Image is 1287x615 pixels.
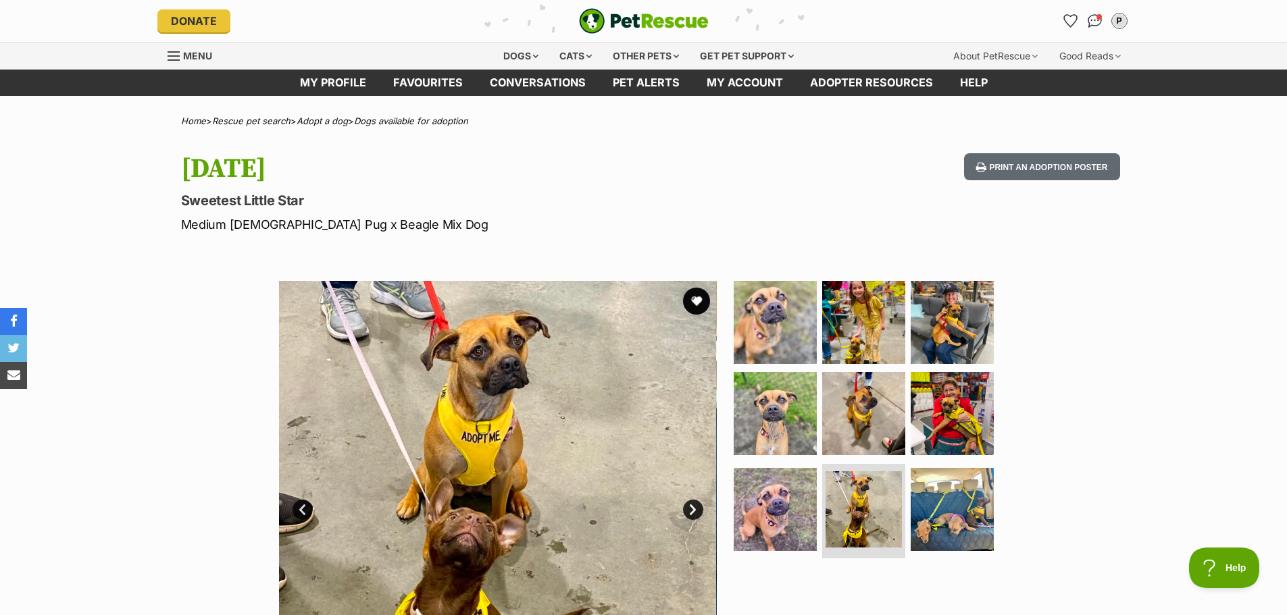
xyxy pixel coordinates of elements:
button: favourite [683,288,710,315]
a: Menu [168,43,222,67]
a: Rescue pet search [212,115,291,126]
a: Dogs available for adoption [354,115,468,126]
a: Conversations [1084,10,1106,32]
div: Dogs [494,43,548,70]
a: Home [181,115,206,126]
span: Menu [183,50,212,61]
img: Photo of Friday [734,372,817,455]
img: logo-e224e6f780fb5917bec1dbf3a21bbac754714ae5b6737aabdf751b685950b380.svg [579,8,709,34]
img: Photo of Friday [911,281,994,364]
div: Other pets [603,43,688,70]
div: Get pet support [690,43,803,70]
p: Sweetest Little Star [181,191,753,210]
a: Pet alerts [599,70,693,96]
img: Photo of Friday [822,281,905,364]
a: Adopt a dog [297,115,348,126]
a: Favourites [1060,10,1082,32]
img: Photo of Friday [734,281,817,364]
a: Adopter resources [797,70,947,96]
div: P [1113,14,1126,28]
a: Prev [293,500,313,520]
img: Photo of Friday [822,372,905,455]
a: My profile [286,70,380,96]
a: conversations [476,70,599,96]
div: > > > [147,116,1140,126]
img: Photo of Friday [911,468,994,551]
a: Next [683,500,703,520]
button: Print an adoption poster [964,153,1119,181]
a: Donate [157,9,230,32]
img: Photo of Friday [734,468,817,551]
img: Photo of Friday [826,471,902,547]
div: Cats [550,43,601,70]
a: Favourites [380,70,476,96]
img: chat-41dd97257d64d25036548639549fe6c8038ab92f7586957e7f3b1b290dea8141.svg [1088,14,1102,28]
button: My account [1109,10,1130,32]
a: My account [693,70,797,96]
img: Photo of Friday [911,372,994,455]
ul: Account quick links [1060,10,1130,32]
div: Good Reads [1050,43,1130,70]
iframe: Help Scout Beacon - Open [1189,547,1260,588]
h1: [DATE] [181,153,753,184]
a: Help [947,70,1001,96]
p: Medium [DEMOGRAPHIC_DATA] Pug x Beagle Mix Dog [181,215,753,234]
a: PetRescue [579,8,709,34]
div: About PetRescue [944,43,1047,70]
